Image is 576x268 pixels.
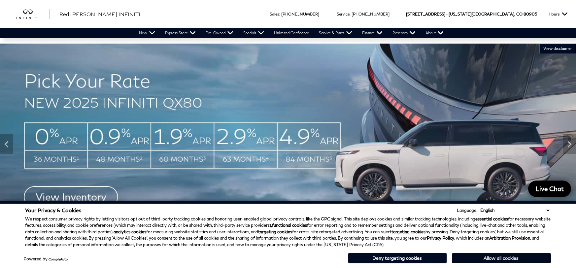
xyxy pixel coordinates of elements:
[238,28,269,38] a: Specials
[134,28,449,38] nav: Main Navigation
[59,11,140,17] span: Red [PERSON_NAME] INFINITI
[270,12,279,17] span: Sales
[25,207,82,213] span: Your Privacy & Cookies
[543,46,572,51] span: VIEW DISCLAIMER
[160,28,201,38] a: Express Store
[348,253,447,263] button: Deny targeting cookies
[476,216,508,221] strong: essential cookies
[17,9,50,19] img: INFINITI
[134,28,160,38] a: New
[350,12,351,17] span: :
[258,229,292,234] strong: targeting cookies
[114,229,147,234] strong: analytics cookies
[25,216,551,248] p: We respect consumer privacy rights by letting visitors opt out of third-party tracking cookies an...
[392,229,426,234] strong: targeting cookies
[388,28,421,38] a: Research
[452,253,551,263] button: Allow all cookies
[532,184,567,193] span: Live Chat
[563,134,576,154] div: Next
[279,12,280,17] span: :
[357,28,388,38] a: Finance
[528,181,571,197] a: Live Chat
[421,28,449,38] a: About
[59,10,140,18] a: Red [PERSON_NAME] INFINITI
[539,44,576,53] button: VIEW DISCLAIMER
[490,235,530,241] strong: Arbitration Provision
[427,235,455,241] a: Privacy Policy
[314,28,357,38] a: Service & Parts
[269,28,314,38] a: Unlimited Confidence
[17,9,50,19] a: infiniti
[24,257,68,261] div: Powered by
[406,12,537,17] a: [STREET_ADDRESS] • [US_STATE][GEOGRAPHIC_DATA], CO 80905
[272,222,307,228] strong: functional cookies
[49,257,68,261] a: ComplyAuto
[479,207,551,214] select: Language Select
[352,12,390,17] a: [PHONE_NUMBER]
[337,12,350,17] span: Service
[201,28,238,38] a: Pre-Owned
[457,208,478,213] div: Language:
[281,12,319,17] a: [PHONE_NUMBER]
